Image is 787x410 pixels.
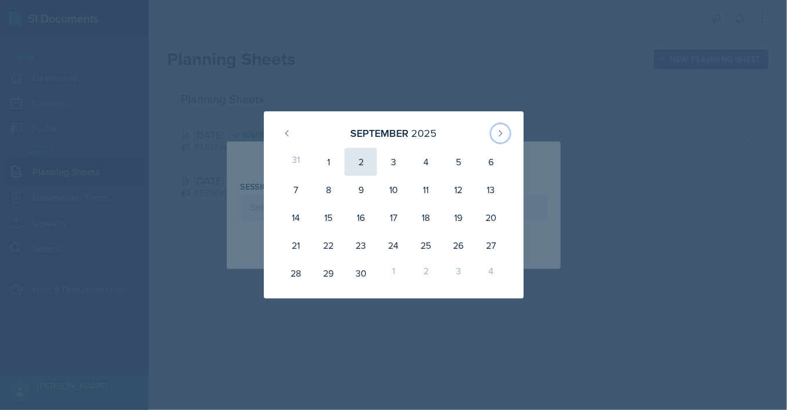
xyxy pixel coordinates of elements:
div: 1 [312,148,344,176]
div: 2 [409,259,442,287]
div: 17 [377,204,409,231]
div: 15 [312,204,344,231]
div: 28 [280,259,313,287]
div: 7 [280,176,313,204]
div: 8 [312,176,344,204]
div: 1 [377,259,409,287]
div: 4 [474,259,507,287]
div: 2025 [411,125,437,141]
div: 11 [409,176,442,204]
div: 4 [409,148,442,176]
div: 29 [312,259,344,287]
div: 21 [280,231,313,259]
div: 18 [409,204,442,231]
div: 31 [280,148,313,176]
div: 22 [312,231,344,259]
div: 6 [474,148,507,176]
div: 13 [474,176,507,204]
div: September [350,125,408,141]
div: 5 [442,148,474,176]
div: 3 [442,259,474,287]
div: 20 [474,204,507,231]
div: 9 [344,176,377,204]
div: 12 [442,176,474,204]
div: 14 [280,204,313,231]
div: 10 [377,176,409,204]
div: 26 [442,231,474,259]
div: 27 [474,231,507,259]
div: 23 [344,231,377,259]
div: 30 [344,259,377,287]
div: 3 [377,148,409,176]
div: 16 [344,204,377,231]
div: 25 [409,231,442,259]
div: 24 [377,231,409,259]
div: 2 [344,148,377,176]
div: 19 [442,204,474,231]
